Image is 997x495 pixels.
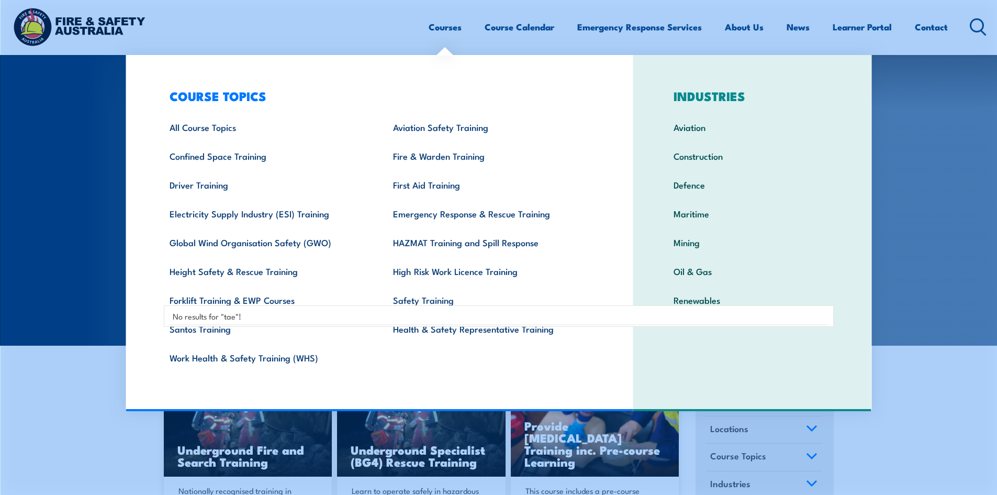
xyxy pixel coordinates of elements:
a: Electricity Supply Industry (ESI) Training [153,199,377,228]
a: First Aid Training [377,170,600,199]
a: News [787,13,810,41]
a: Construction [657,141,847,170]
a: Underground Fire and Search Training [164,383,332,477]
span: Course Topics [710,449,766,463]
a: Learner Portal [833,13,892,41]
a: Defence [657,170,847,199]
a: Aviation Safety Training [377,113,600,141]
a: Renewables [657,285,847,314]
h3: Underground Fire and Search Training [177,444,319,468]
a: Course Topics [705,444,822,471]
a: Provide [MEDICAL_DATA] Training inc. Pre-course Learning [511,383,679,477]
a: Height Safety & Rescue Training [153,257,377,285]
a: Global Wind Organisation Safety (GWO) [153,228,377,257]
a: Emergency Response & Rescue Training [377,199,600,228]
a: High Risk Work Licence Training [377,257,600,285]
a: Underground Specialist (BG4) Rescue Training [337,383,506,477]
a: Work Health & Safety Training (WHS) [153,343,377,372]
a: Course Calendar [485,13,554,41]
a: Aviation [657,113,847,141]
a: Contact [915,13,948,41]
a: Safety Training [377,285,600,314]
a: HAZMAT Training and Spill Response [377,228,600,257]
a: Maritime [657,199,847,228]
h3: COURSE TOPICS [153,89,600,103]
img: Underground mine rescue [337,383,506,477]
span: Industries [710,477,750,491]
a: Confined Space Training [153,141,377,170]
span: No results for "tae"! [173,311,241,321]
img: Underground mine rescue [164,383,332,477]
a: All Course Topics [153,113,377,141]
a: Locations [705,416,822,444]
img: Low Voltage Rescue and Provide CPR [511,383,679,477]
a: Health & Safety Representative Training [377,314,600,343]
h3: INDUSTRIES [657,89,847,103]
a: Mining [657,228,847,257]
h3: Provide [MEDICAL_DATA] Training inc. Pre-course Learning [524,420,666,468]
a: Forklift Training & EWP Courses [153,285,377,314]
span: Locations [710,422,748,436]
a: Oil & Gas [657,257,847,285]
a: Courses [429,13,462,41]
h3: Underground Specialist (BG4) Rescue Training [351,444,492,468]
a: Driver Training [153,170,377,199]
a: Fire & Warden Training [377,141,600,170]
a: Emergency Response Services [577,13,702,41]
a: About Us [725,13,764,41]
a: Santos Training [153,314,377,343]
